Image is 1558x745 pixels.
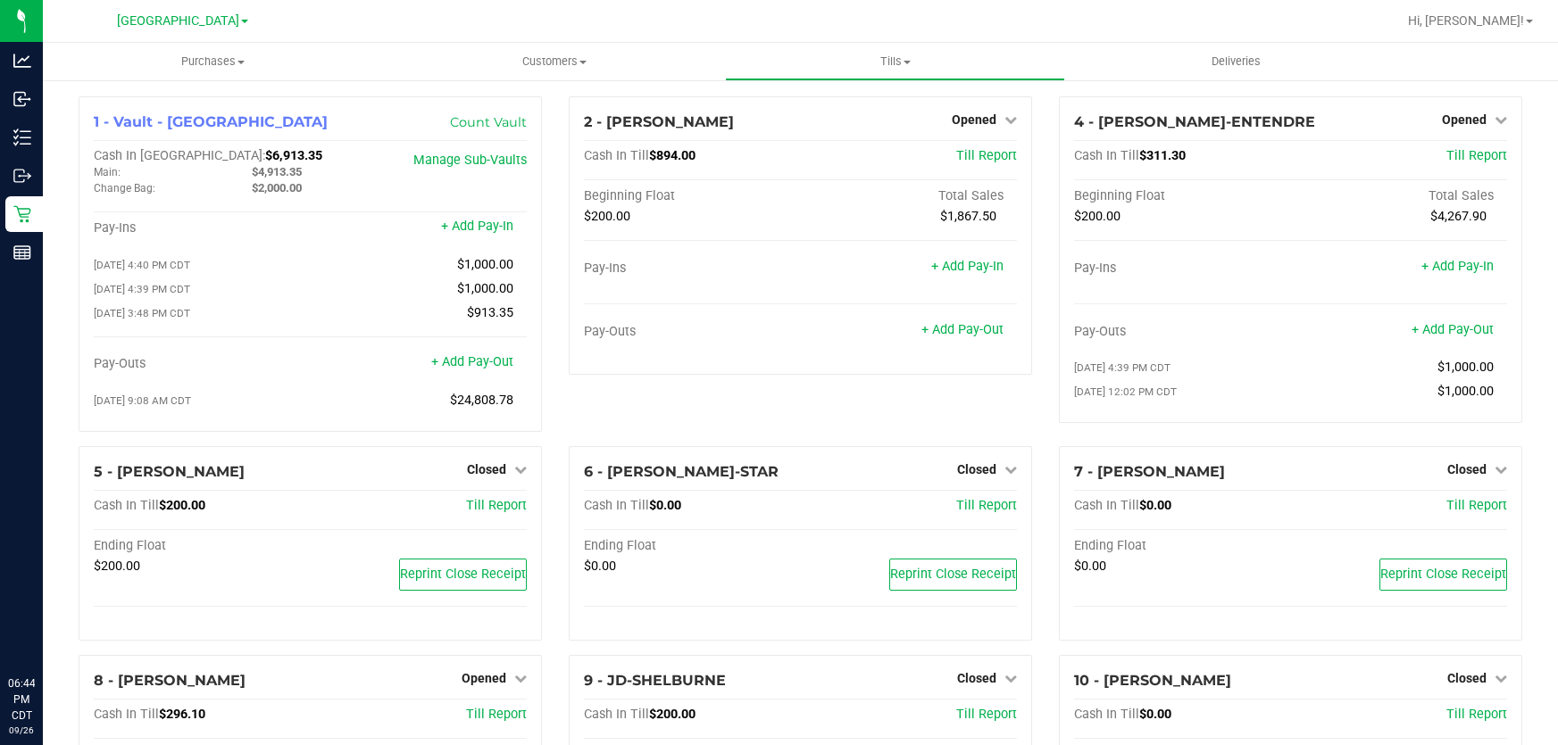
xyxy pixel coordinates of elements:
[94,672,246,689] span: 8 - [PERSON_NAME]
[441,219,513,234] a: + Add Pay-In
[584,463,779,480] span: 6 - [PERSON_NAME]-STAR
[13,167,31,185] inline-svg: Outbound
[450,393,513,408] span: $24,808.78
[1074,538,1290,554] div: Ending Float
[13,128,31,146] inline-svg: Inventory
[94,220,310,236] div: Pay-Ins
[584,148,649,163] span: Cash In Till
[399,559,527,591] button: Reprint Close Receipt
[956,148,1017,163] a: Till Report
[1139,707,1171,722] span: $0.00
[94,259,190,271] span: [DATE] 4:40 PM CDT
[1074,148,1139,163] span: Cash In Till
[94,538,310,554] div: Ending Float
[956,707,1017,722] a: Till Report
[457,257,513,272] span: $1,000.00
[8,675,35,724] p: 06:44 PM CDT
[649,707,696,722] span: $200.00
[800,188,1016,204] div: Total Sales
[726,54,1065,70] span: Tills
[1074,559,1106,574] span: $0.00
[450,114,527,130] a: Count Vault
[1412,322,1494,337] a: + Add Pay-Out
[890,567,1016,582] span: Reprint Close Receipt
[13,205,31,223] inline-svg: Retail
[584,559,616,574] span: $0.00
[1065,43,1406,80] a: Deliveries
[462,671,506,685] span: Opened
[466,498,527,513] a: Till Report
[1074,261,1290,277] div: Pay-Ins
[117,13,239,29] span: [GEOGRAPHIC_DATA]
[1380,567,1506,582] span: Reprint Close Receipt
[1074,385,1177,398] span: [DATE] 12:02 PM CDT
[252,181,302,195] span: $2,000.00
[13,90,31,108] inline-svg: Inbound
[94,148,265,163] span: Cash In [GEOGRAPHIC_DATA]:
[1442,112,1487,127] span: Opened
[1446,707,1507,722] a: Till Report
[1139,498,1171,513] span: $0.00
[384,43,725,80] a: Customers
[13,244,31,261] inline-svg: Reports
[1447,671,1487,685] span: Closed
[584,113,734,130] span: 2 - [PERSON_NAME]
[8,724,35,737] p: 09/26
[1074,361,1171,374] span: [DATE] 4:39 PM CDT
[94,182,155,195] span: Change Bag:
[1074,463,1225,480] span: 7 - [PERSON_NAME]
[457,281,513,296] span: $1,000.00
[94,463,245,480] span: 5 - [PERSON_NAME]
[952,112,996,127] span: Opened
[400,567,526,582] span: Reprint Close Receipt
[13,52,31,70] inline-svg: Analytics
[1446,148,1507,163] span: Till Report
[889,559,1017,591] button: Reprint Close Receipt
[94,498,159,513] span: Cash In Till
[431,354,513,369] a: + Add Pay-Out
[1430,209,1487,224] span: $4,267.90
[584,324,800,340] div: Pay-Outs
[584,188,800,204] div: Beginning Float
[1437,384,1494,399] span: $1,000.00
[584,261,800,277] div: Pay-Ins
[1290,188,1506,204] div: Total Sales
[1446,498,1507,513] a: Till Report
[921,322,1004,337] a: + Add Pay-Out
[43,54,384,70] span: Purchases
[18,602,71,656] iframe: Resource center
[957,671,996,685] span: Closed
[413,153,527,168] a: Manage Sub-Vaults
[584,672,726,689] span: 9 - JD-SHELBURNE
[957,462,996,476] span: Closed
[467,462,506,476] span: Closed
[43,43,384,80] a: Purchases
[584,209,630,224] span: $200.00
[931,259,1004,274] a: + Add Pay-In
[265,148,322,163] span: $6,913.35
[584,498,649,513] span: Cash In Till
[1074,707,1139,722] span: Cash In Till
[649,498,681,513] span: $0.00
[1437,360,1494,375] span: $1,000.00
[159,498,205,513] span: $200.00
[1421,259,1494,274] a: + Add Pay-In
[252,165,302,178] span: $4,913.35
[725,43,1066,80] a: Tills
[94,307,190,319] span: [DATE] 3:48 PM CDT
[1074,209,1121,224] span: $200.00
[466,707,527,722] a: Till Report
[94,283,190,295] span: [DATE] 4:39 PM CDT
[1074,672,1231,689] span: 10 - [PERSON_NAME]
[1379,559,1507,591] button: Reprint Close Receipt
[467,305,513,320] span: $913.35
[940,209,996,224] span: $1,867.50
[1074,324,1290,340] div: Pay-Outs
[94,394,191,407] span: [DATE] 9:08 AM CDT
[1447,462,1487,476] span: Closed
